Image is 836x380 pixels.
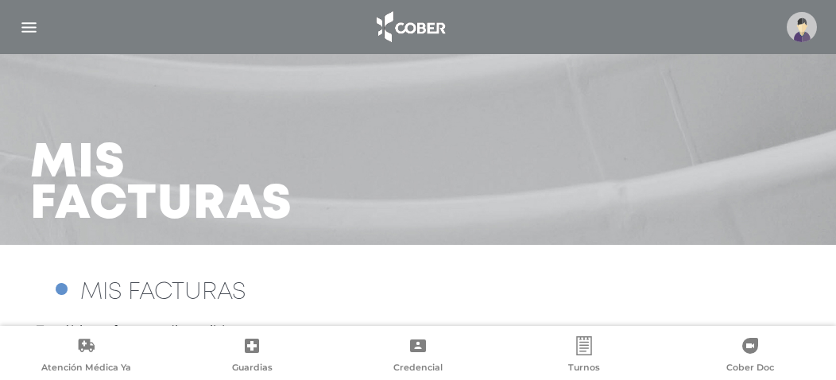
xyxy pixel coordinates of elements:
a: Atención Médica Ya [3,336,169,377]
span: Turnos [568,362,600,376]
h3: Mis facturas [30,143,292,226]
img: profile-placeholder.svg [787,12,817,42]
a: Cober Doc [667,336,833,377]
p: Tus últimas facturas disponibles [37,321,799,340]
a: Credencial [335,336,501,377]
span: MIS FACTURAS [80,281,246,303]
span: Cober Doc [726,362,774,376]
span: Guardias [232,362,273,376]
span: Atención Médica Ya [41,362,131,376]
img: logo_cober_home-white.png [368,8,451,46]
img: Cober_menu-lines-white.svg [19,17,39,37]
span: Credencial [393,362,443,376]
a: Turnos [501,336,667,377]
a: Guardias [169,336,335,377]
